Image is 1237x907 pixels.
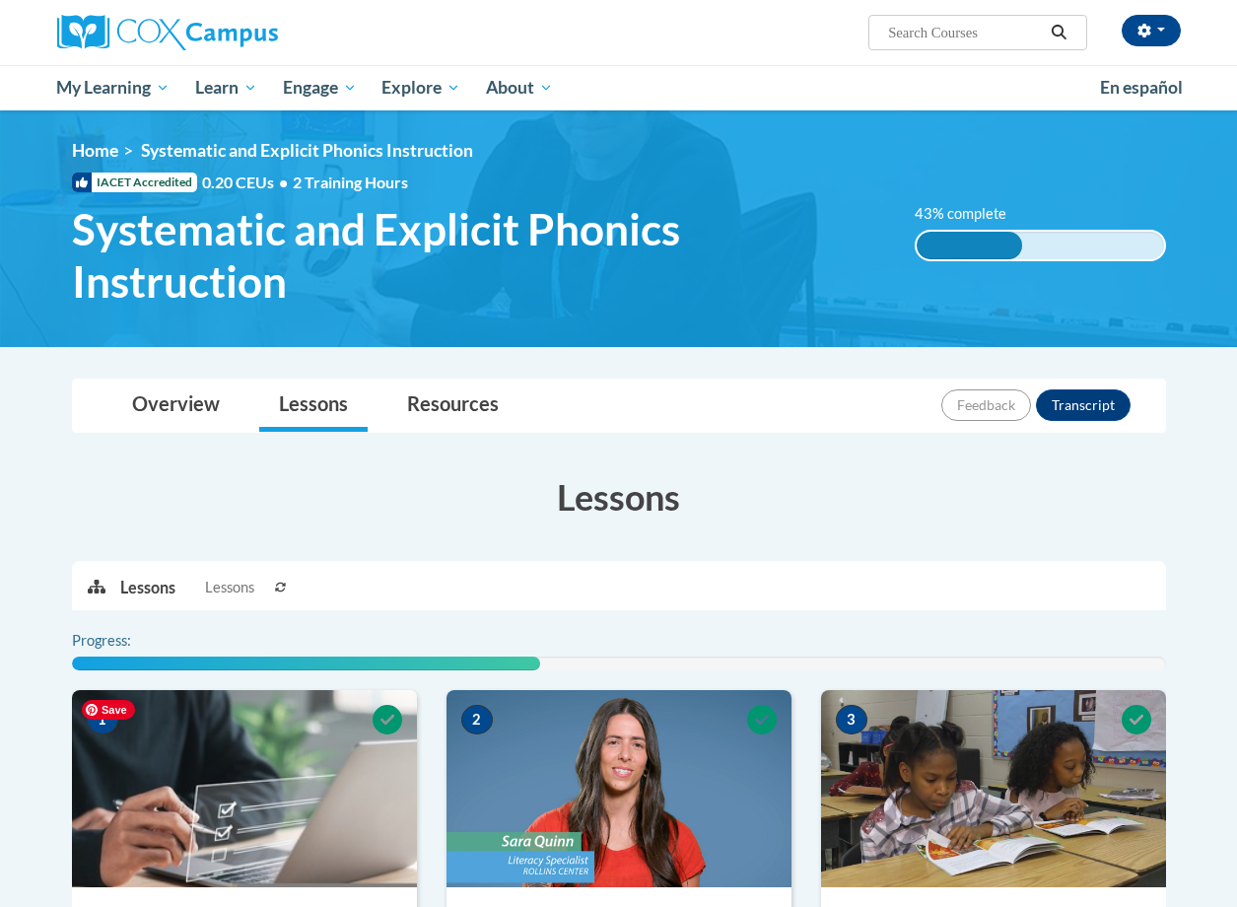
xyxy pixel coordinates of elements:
[279,173,288,191] span: •
[112,380,240,432] a: Overview
[1122,15,1181,46] button: Account Settings
[259,380,368,432] a: Lessons
[44,65,183,110] a: My Learning
[141,140,473,161] span: Systematic and Explicit Phonics Instruction
[57,15,412,50] a: Cox Campus
[270,65,370,110] a: Engage
[87,705,118,734] span: 1
[917,232,1023,259] div: 43% complete
[72,203,885,308] span: Systematic and Explicit Phonics Instruction
[836,705,867,734] span: 3
[369,65,473,110] a: Explore
[1036,389,1131,421] button: Transcript
[72,472,1166,522] h3: Lessons
[72,140,118,161] a: Home
[120,577,175,598] p: Lessons
[195,76,257,100] span: Learn
[821,690,1166,887] img: Course Image
[72,690,417,887] img: Course Image
[1087,67,1196,108] a: En español
[461,705,493,734] span: 2
[447,690,791,887] img: Course Image
[941,389,1031,421] button: Feedback
[72,173,197,192] span: IACET Accredited
[205,577,254,598] span: Lessons
[387,380,518,432] a: Resources
[1100,77,1183,98] span: En español
[293,173,408,191] span: 2 Training Hours
[72,630,185,652] label: Progress:
[202,172,293,193] span: 0.20 CEUs
[42,65,1196,110] div: Main menu
[486,76,553,100] span: About
[381,76,460,100] span: Explore
[915,203,1028,225] label: 43% complete
[182,65,270,110] a: Learn
[1044,21,1073,44] button: Search
[56,76,170,100] span: My Learning
[473,65,566,110] a: About
[283,76,357,100] span: Engage
[82,700,135,720] span: Save
[886,21,1044,44] input: Search Courses
[57,15,278,50] img: Cox Campus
